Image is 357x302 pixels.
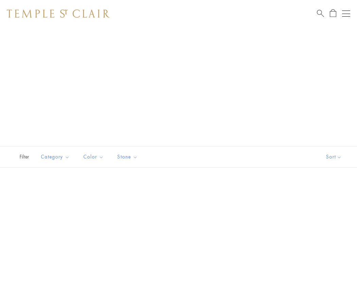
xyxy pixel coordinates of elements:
[36,149,75,165] button: Category
[78,149,109,165] button: Color
[80,153,109,161] span: Color
[37,153,75,161] span: Category
[114,153,143,161] span: Stone
[342,10,350,18] button: Open navigation
[317,9,324,18] a: Search
[112,149,143,165] button: Stone
[7,10,109,18] img: Temple St. Clair
[330,9,336,18] a: Open Shopping Bag
[311,147,357,167] button: Show sort by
